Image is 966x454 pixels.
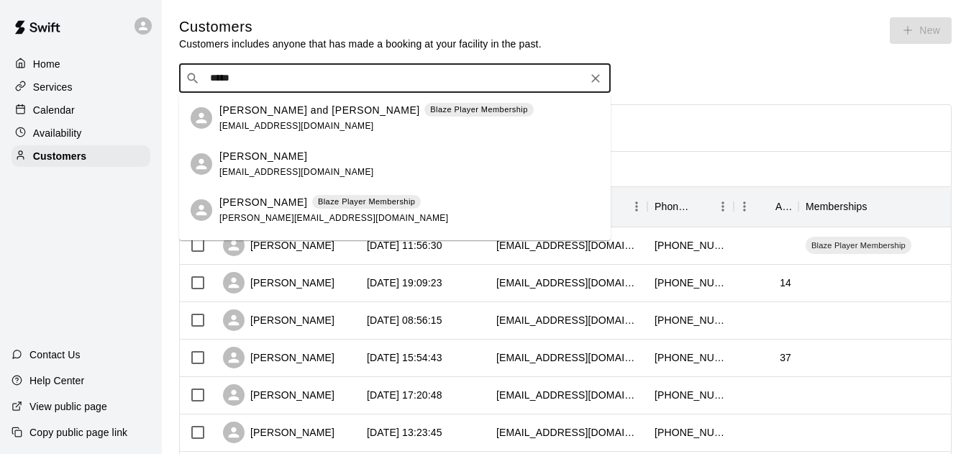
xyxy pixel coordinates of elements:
div: 14 [780,276,791,290]
p: View public page [29,399,107,414]
div: +16786507452 [655,276,726,290]
div: angelocheco11@gmail.com [496,276,640,290]
p: Calendar [33,103,75,117]
p: Customers [33,149,86,163]
p: Services [33,80,73,94]
div: drowland012384@gmail.com [496,238,640,253]
div: Phone Number [647,186,734,227]
div: 2025-09-10 11:56:30 [367,238,442,253]
div: lanelelly@gmail.com [496,425,640,440]
div: 2025-08-27 13:23:45 [367,425,442,440]
p: [PERSON_NAME] [219,149,307,164]
p: Contact Us [29,348,81,362]
h5: Customers [179,17,542,37]
span: Blaze Player Membership [806,240,911,251]
p: Home [33,57,60,71]
button: Sort [867,196,888,217]
button: Menu [734,196,755,217]
button: Menu [626,196,647,217]
div: Blaze Player Membership [806,237,911,254]
div: Steve Taylor [191,153,212,175]
div: +16784488956 [655,350,726,365]
div: Age [734,186,798,227]
div: 2025-09-05 19:09:23 [367,276,442,290]
div: [PERSON_NAME] [223,272,334,294]
div: Phone Number [655,186,692,227]
span: [EMAIL_ADDRESS][DOMAIN_NAME] [219,167,374,177]
div: Steve and Victoria Brown [191,107,212,129]
div: +16785234734 [655,425,726,440]
button: Menu [712,196,734,217]
p: Copy public page link [29,425,127,440]
a: Availability [12,122,150,144]
div: 2025-09-03 15:54:43 [367,350,442,365]
span: [PERSON_NAME][EMAIL_ADDRESS][DOMAIN_NAME] [219,213,448,223]
a: Home [12,53,150,75]
button: Clear [585,68,606,88]
p: [PERSON_NAME] [219,195,307,210]
p: Blaze Player Membership [430,104,527,116]
button: Sort [692,196,712,217]
div: dsims620@hotmail.com [496,313,640,327]
div: williamdeforest1@gmail.com [496,388,640,402]
div: Email [489,186,647,227]
span: You don't have the permission to add customers [890,17,952,51]
p: Availability [33,126,82,140]
a: Calendar [12,99,150,121]
p: [PERSON_NAME] and [PERSON_NAME] [219,103,420,118]
div: Rachel Stevens [191,199,212,221]
span: [EMAIL_ADDRESS][DOMAIN_NAME] [219,121,374,131]
div: [PERSON_NAME] [223,422,334,443]
p: Customers includes anyone that has made a booking at your facility in the past. [179,37,542,51]
div: +14047809448 [655,238,726,253]
div: [PERSON_NAME] [223,384,334,406]
div: ashleybunch8769@gmail.com [496,350,640,365]
div: +12108370661 [655,388,726,402]
p: Blaze Player Membership [318,196,415,208]
div: Age [775,186,791,227]
div: [PERSON_NAME] [223,347,334,368]
div: 2025-08-29 17:20:48 [367,388,442,402]
div: Memberships [806,186,867,227]
button: Sort [755,196,775,217]
div: 37 [780,350,791,365]
a: Services [12,76,150,98]
div: [PERSON_NAME] [223,235,334,256]
div: Search customers by name or email [179,64,611,93]
div: 2025-09-04 08:56:15 [367,313,442,327]
p: Help Center [29,373,84,388]
div: [PERSON_NAME] [223,309,334,331]
a: Customers [12,145,150,167]
div: +14043104337 [655,313,726,327]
